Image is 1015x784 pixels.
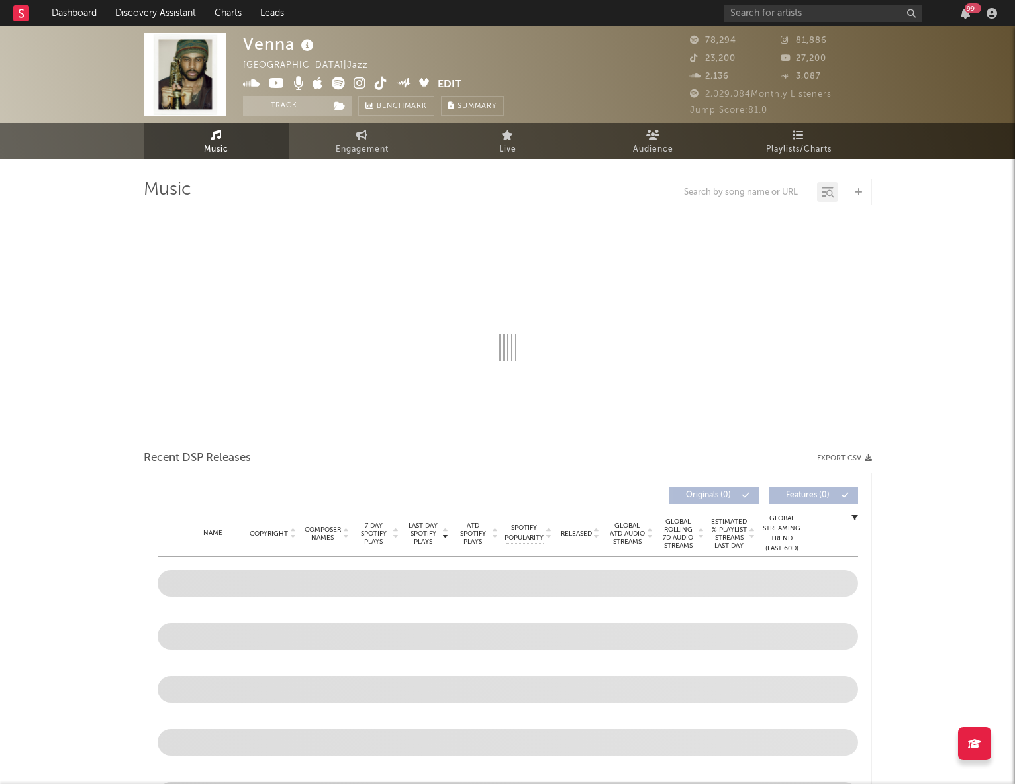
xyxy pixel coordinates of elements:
span: 2,029,084 Monthly Listeners [690,90,832,99]
span: 3,087 [781,72,821,81]
button: 99+ [961,8,970,19]
input: Search for artists [724,5,922,22]
button: Edit [438,77,461,93]
span: Global ATD Audio Streams [609,522,646,546]
a: Live [435,122,581,159]
div: Name [184,528,242,538]
span: Jump Score: 81.0 [690,106,767,115]
span: Music [204,142,228,158]
span: Playlists/Charts [766,142,832,158]
span: Originals ( 0 ) [678,491,739,499]
span: Summary [458,103,497,110]
span: 23,200 [690,54,736,63]
div: Global Streaming Trend (Last 60D) [762,514,802,554]
a: Music [144,122,289,159]
span: Benchmark [377,99,427,115]
span: 2,136 [690,72,729,81]
span: Copyright [250,530,288,538]
span: Composer Names [304,526,342,542]
input: Search by song name or URL [677,187,817,198]
a: Audience [581,122,726,159]
div: Venna [243,33,317,55]
span: Released [561,530,592,538]
span: Last Day Spotify Plays [406,522,441,546]
button: Summary [441,96,504,116]
div: 99 + [965,3,981,13]
span: Engagement [336,142,389,158]
span: 81,886 [781,36,827,45]
a: Playlists/Charts [726,122,872,159]
span: Recent DSP Releases [144,450,251,466]
span: 78,294 [690,36,736,45]
span: Live [499,142,516,158]
span: Features ( 0 ) [777,491,838,499]
span: Estimated % Playlist Streams Last Day [711,518,748,550]
span: Global Rolling 7D Audio Streams [660,518,697,550]
button: Features(0) [769,487,858,504]
button: Export CSV [817,454,872,462]
span: Spotify Popularity [505,523,544,543]
a: Engagement [289,122,435,159]
button: Originals(0) [669,487,759,504]
span: Audience [633,142,673,158]
a: Benchmark [358,96,434,116]
button: Track [243,96,326,116]
span: 7 Day Spotify Plays [356,522,391,546]
span: ATD Spotify Plays [456,522,491,546]
span: 27,200 [781,54,826,63]
div: [GEOGRAPHIC_DATA] | Jazz [243,58,383,73]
